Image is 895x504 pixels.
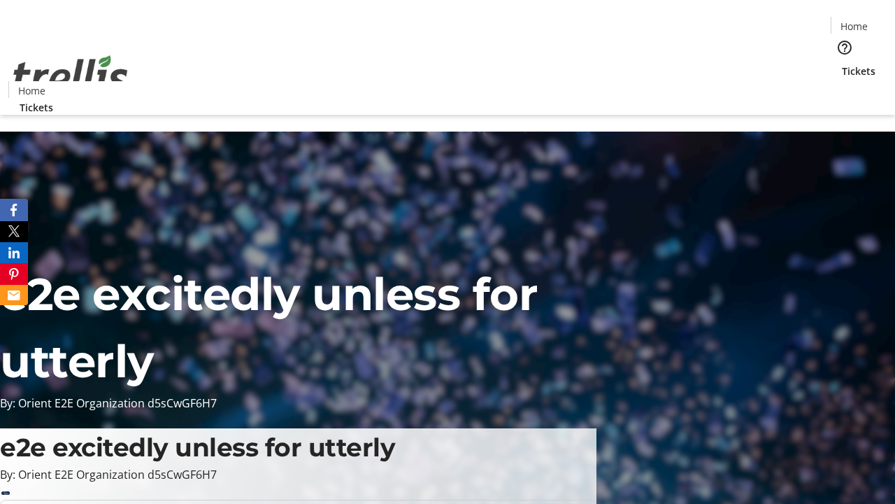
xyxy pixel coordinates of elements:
[831,64,887,78] a: Tickets
[842,64,875,78] span: Tickets
[9,83,54,98] a: Home
[8,40,133,110] img: Orient E2E Organization d5sCwGF6H7's Logo
[831,19,876,34] a: Home
[18,83,45,98] span: Home
[831,34,859,62] button: Help
[20,100,53,115] span: Tickets
[840,19,868,34] span: Home
[831,78,859,106] button: Cart
[8,100,64,115] a: Tickets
